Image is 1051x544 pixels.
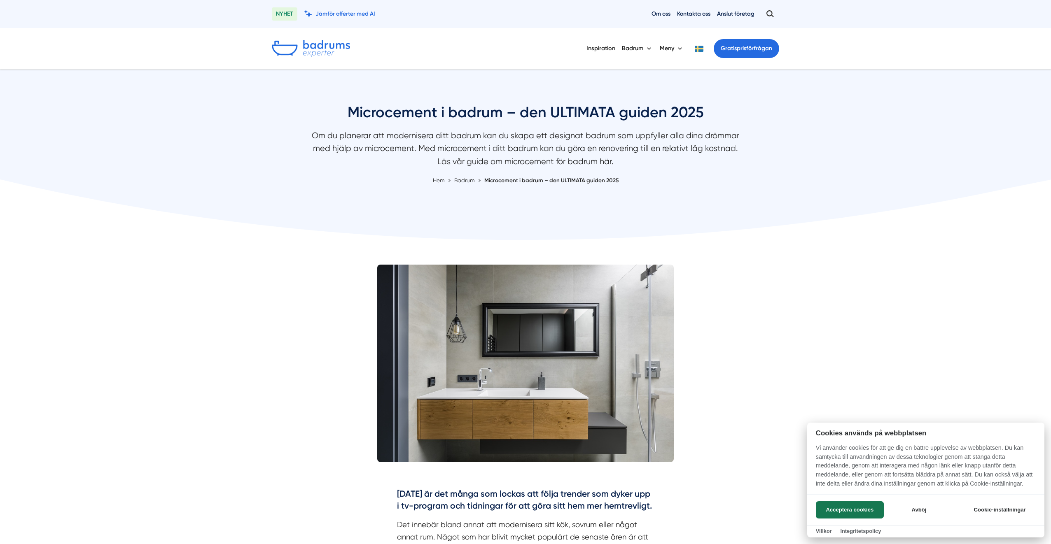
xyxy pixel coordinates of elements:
p: Vi använder cookies för att ge dig en bättre upplevelse av webbplatsen. Du kan samtycka till anvä... [807,444,1044,494]
h2: Cookies används på webbplatsen [807,429,1044,437]
button: Avböj [886,501,952,518]
a: Integritetspolicy [840,528,881,534]
button: Cookie-inställningar [964,501,1036,518]
a: Villkor [816,528,832,534]
button: Acceptera cookies [816,501,884,518]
